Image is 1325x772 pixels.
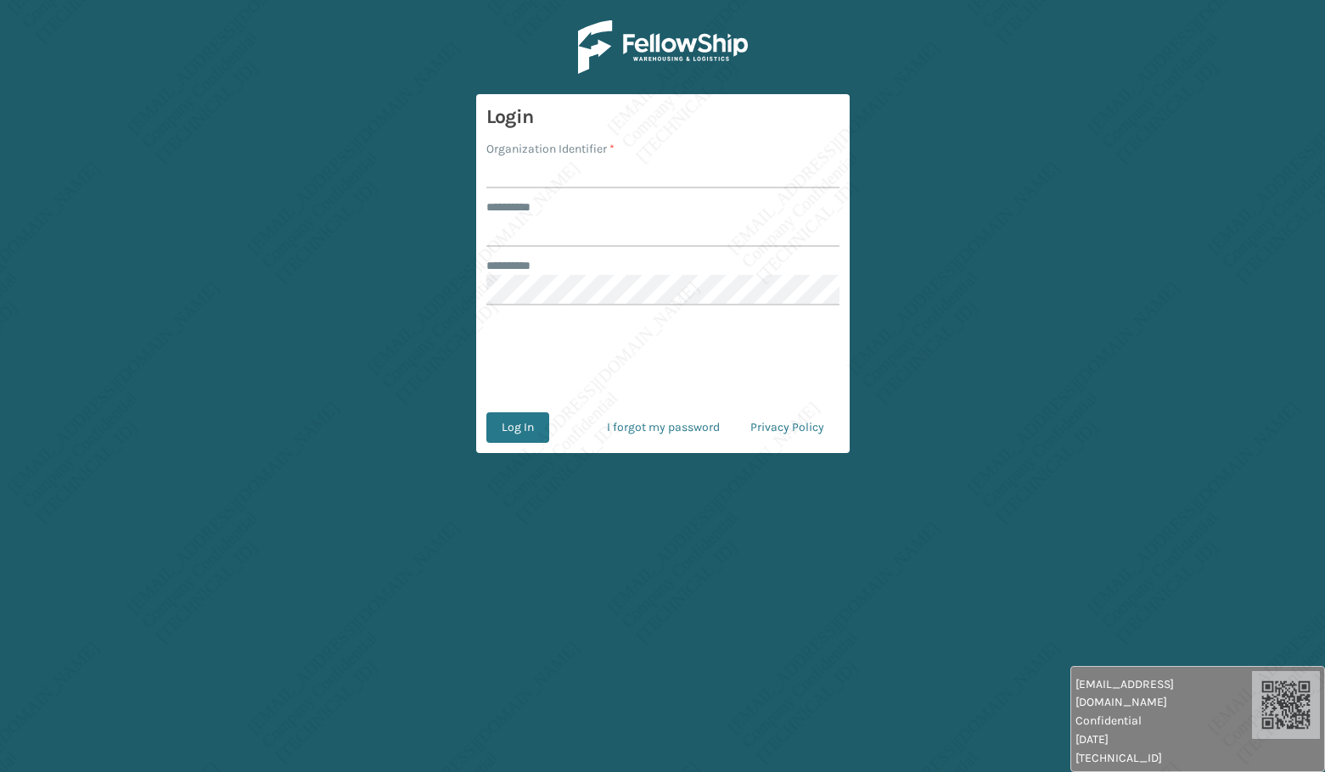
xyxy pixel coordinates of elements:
[592,412,735,443] a: I forgot my password
[578,20,748,74] img: Logo
[1075,712,1252,730] span: Confidential
[1075,749,1252,767] span: [TECHNICAL_ID]
[486,140,615,158] label: Organization Identifier
[486,412,549,443] button: Log In
[1075,730,1252,748] span: [DATE]
[534,326,792,392] iframe: reCAPTCHA
[735,412,839,443] a: Privacy Policy
[486,104,839,130] h3: Login
[1075,675,1252,711] span: [EMAIL_ADDRESS][DOMAIN_NAME]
